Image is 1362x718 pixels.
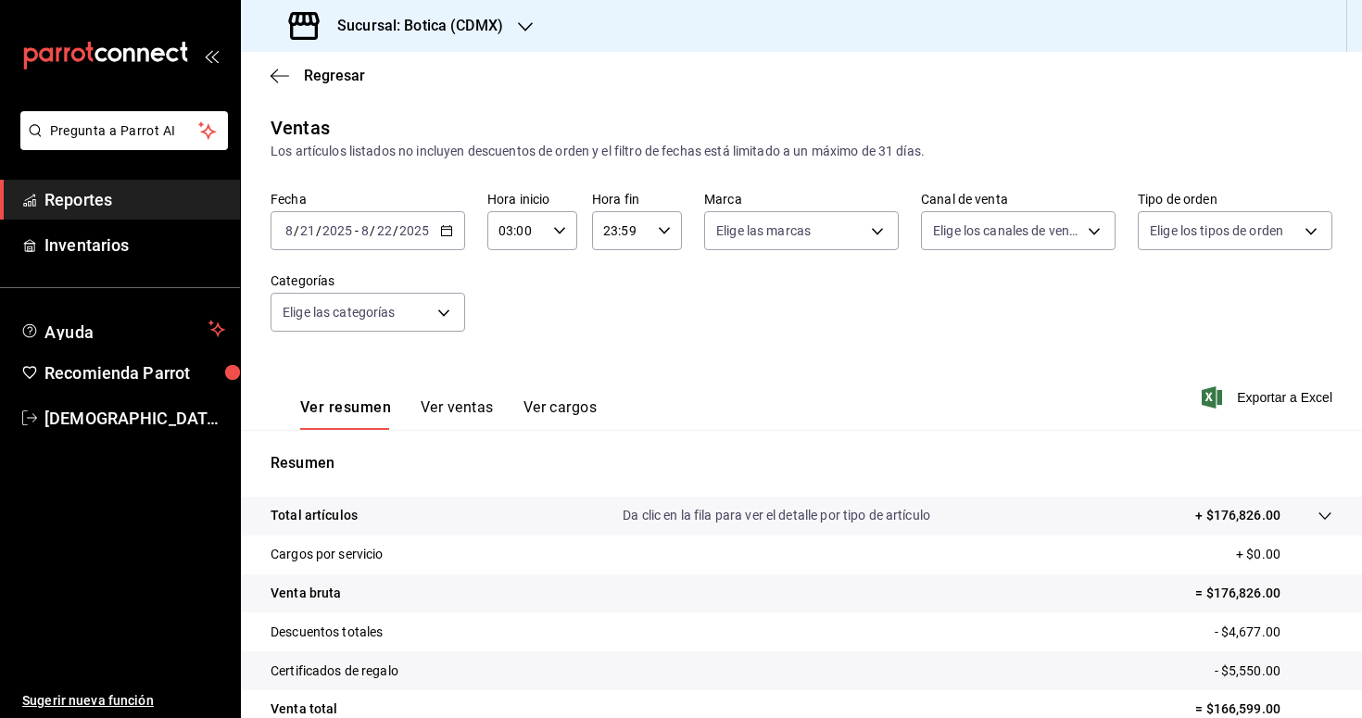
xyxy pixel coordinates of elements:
input: -- [360,223,370,238]
button: Ver cargos [523,398,598,430]
input: -- [376,223,393,238]
span: / [294,223,299,238]
label: Fecha [271,193,465,206]
label: Marca [704,193,899,206]
input: -- [284,223,294,238]
span: Sugerir nueva función [22,691,225,711]
span: Elige los tipos de orden [1150,221,1283,240]
input: ---- [322,223,353,238]
div: navigation tabs [300,398,597,430]
p: + $176,826.00 [1195,506,1280,525]
div: Ventas [271,114,330,142]
a: Pregunta a Parrot AI [13,134,228,154]
p: + $0.00 [1236,545,1332,564]
span: Elige las marcas [716,221,811,240]
p: Venta bruta [271,584,341,603]
span: Elige los canales de venta [933,221,1081,240]
label: Canal de venta [921,193,1116,206]
span: Regresar [304,67,365,84]
button: open_drawer_menu [204,48,219,63]
p: = $176,826.00 [1195,584,1332,603]
label: Hora fin [592,193,682,206]
p: - $4,677.00 [1215,623,1332,642]
p: Cargos por servicio [271,545,384,564]
button: Pregunta a Parrot AI [20,111,228,150]
p: Resumen [271,452,1332,474]
span: Recomienda Parrot [44,360,225,385]
input: -- [299,223,316,238]
p: Descuentos totales [271,623,383,642]
button: Regresar [271,67,365,84]
div: Los artículos listados no incluyen descuentos de orden y el filtro de fechas está limitado a un m... [271,142,1332,161]
button: Ver ventas [421,398,494,430]
p: - $5,550.00 [1215,661,1332,681]
label: Hora inicio [487,193,577,206]
span: / [370,223,375,238]
span: / [316,223,322,238]
span: Ayuda [44,318,201,340]
label: Categorías [271,274,465,287]
p: Certificados de regalo [271,661,398,681]
button: Exportar a Excel [1205,386,1332,409]
span: Reportes [44,187,225,212]
p: Total artículos [271,506,358,525]
span: / [393,223,398,238]
label: Tipo de orden [1138,193,1332,206]
span: - [355,223,359,238]
h3: Sucursal: Botica (CDMX) [322,15,503,37]
span: Elige las categorías [283,303,396,321]
input: ---- [398,223,430,238]
span: Inventarios [44,233,225,258]
p: Da clic en la fila para ver el detalle por tipo de artículo [623,506,930,525]
span: [DEMOGRAPHIC_DATA][PERSON_NAME][DATE] [44,406,225,431]
button: Ver resumen [300,398,391,430]
span: Pregunta a Parrot AI [50,121,199,141]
